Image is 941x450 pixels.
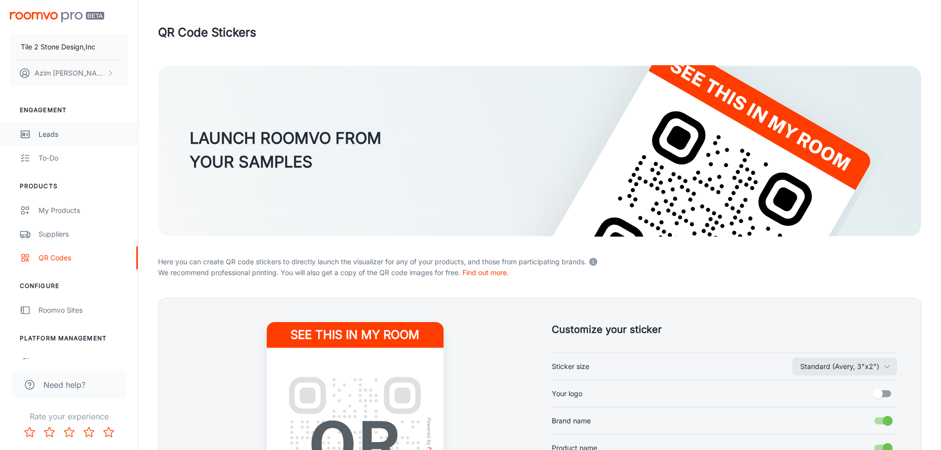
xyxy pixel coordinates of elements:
[20,422,40,442] button: Rate 1 star
[552,415,591,426] span: Brand name
[190,126,381,174] h3: LAUNCH ROOMVO FROM YOUR SAMPLES
[552,361,589,372] span: Sticker size
[35,68,104,79] p: Azim [PERSON_NAME]
[552,322,898,337] h5: Customize your sticker
[39,357,128,368] div: User Administration
[99,422,119,442] button: Rate 5 star
[39,305,128,316] div: Roomvo Sites
[424,417,434,446] span: Powered by
[158,267,921,278] p: We recommend professional printing. You will also get a copy of the QR code images for free.
[10,34,128,60] button: Tile 2 Stone Design,Inc
[21,41,95,52] p: Tile 2 Stone Design,Inc
[552,388,582,399] span: Your logo
[39,252,128,263] div: QR Codes
[10,60,128,86] button: Azim [PERSON_NAME]
[40,422,59,442] button: Rate 2 star
[39,129,128,140] div: Leads
[39,229,128,240] div: Suppliers
[39,153,128,164] div: To-do
[59,422,79,442] button: Rate 3 star
[10,12,104,22] img: Roomvo PRO Beta
[462,268,509,277] a: Find out more.
[158,24,256,41] h1: QR Code Stickers
[792,358,897,375] button: Sticker size
[267,322,444,348] h4: See this in my room
[8,410,130,422] p: Rate your experience
[39,205,128,216] div: My Products
[43,379,85,391] span: Need help?
[79,422,99,442] button: Rate 4 star
[158,254,921,267] p: Here you can create QR code stickers to directly launch the visualizer for any of your products, ...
